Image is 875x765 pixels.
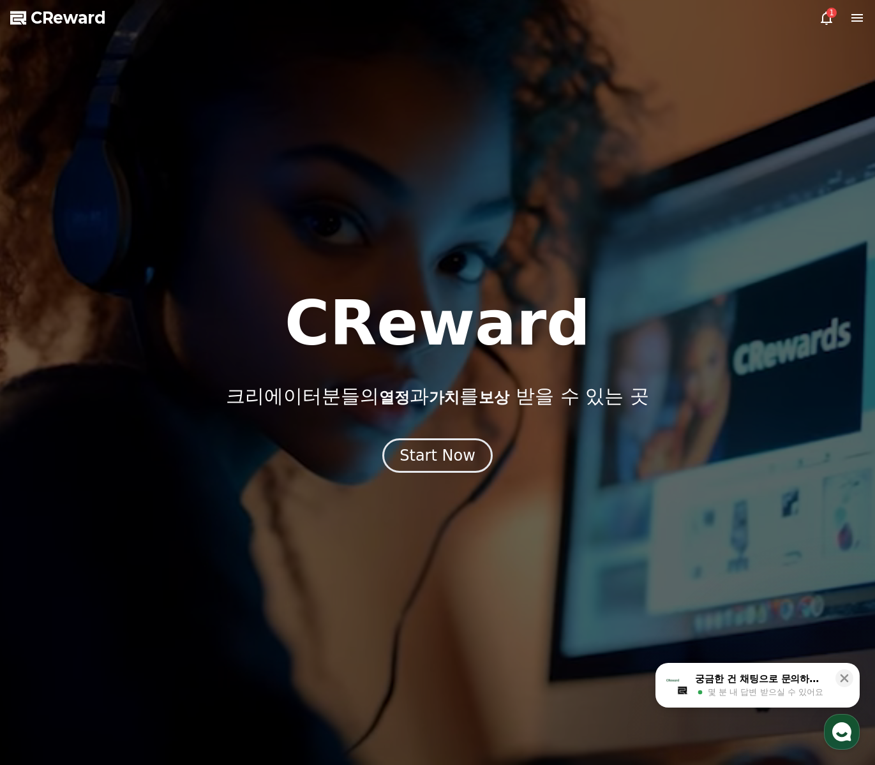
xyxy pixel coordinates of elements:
a: CReward [10,8,106,28]
span: 가치 [429,389,460,406]
a: 홈 [4,405,84,436]
span: CReward [31,8,106,28]
span: 보상 [479,389,509,406]
span: 설정 [197,424,213,434]
h1: CReward [285,293,590,354]
div: Start Now [400,445,475,466]
button: Start Now [382,438,493,473]
p: 크리에이터분들의 과 를 받을 수 있는 곳 [226,385,648,408]
span: 홈 [40,424,48,434]
a: 설정 [165,405,245,436]
span: 열정 [379,389,410,406]
a: 대화 [84,405,165,436]
a: 1 [819,10,834,26]
div: 1 [826,8,837,18]
span: 대화 [117,424,132,434]
a: Start Now [382,451,493,463]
